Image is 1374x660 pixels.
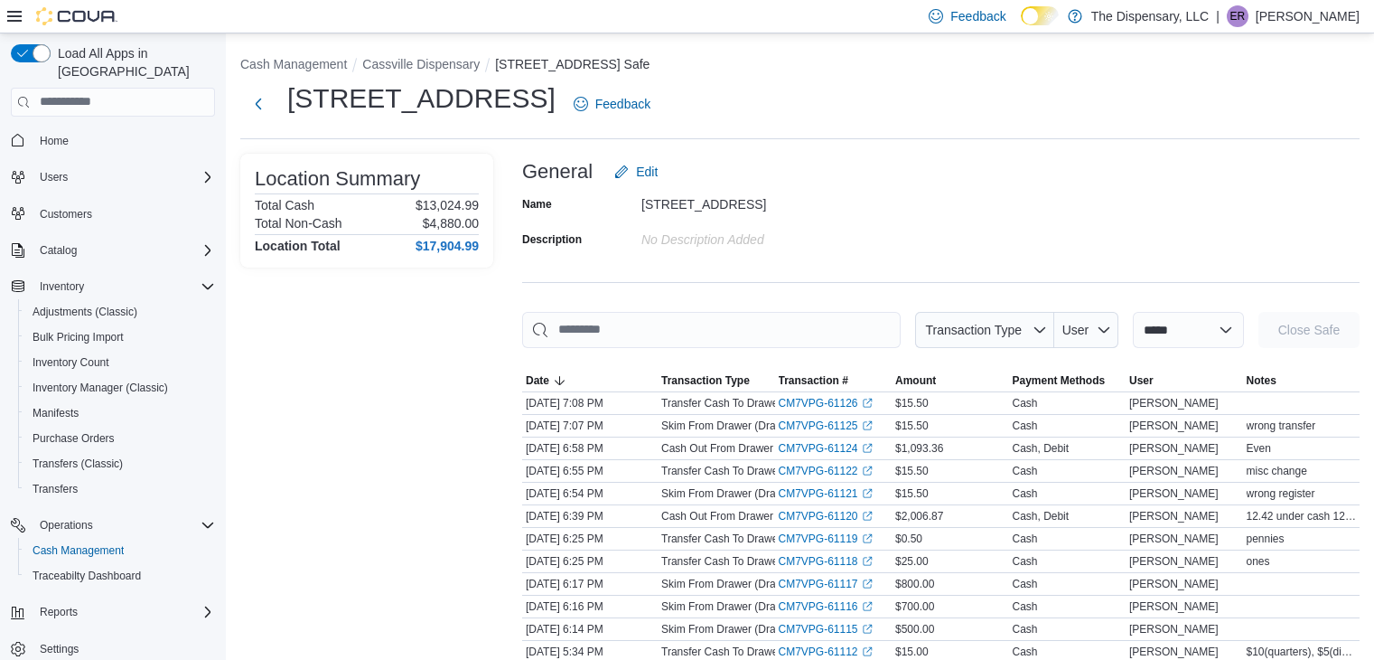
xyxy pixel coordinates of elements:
[522,505,658,527] div: [DATE] 6:39 PM
[25,453,130,475] a: Transfers (Classic)
[1129,577,1219,591] span: [PERSON_NAME]
[522,438,658,459] div: [DATE] 6:58 PM
[895,464,929,478] span: $15.50
[33,457,123,471] span: Transfers (Classic)
[1247,373,1276,388] span: Notes
[661,622,806,636] p: Skim From Drawer (Drawer 3)
[4,127,222,154] button: Home
[18,401,222,426] button: Manifests
[1129,509,1219,523] span: [PERSON_NAME]
[1021,6,1059,25] input: Dark Mode
[18,426,222,451] button: Purchase Orders
[661,532,836,546] p: Transfer Cash To Drawer (Drawer 3)
[25,565,215,587] span: Traceabilty Dashboard
[661,396,836,410] p: Transfer Cash To Drawer (Drawer 2)
[862,579,873,589] svg: External link
[1013,509,1070,523] div: Cash, Debit
[779,373,848,388] span: Transaction #
[895,554,929,569] span: $25.00
[25,540,131,561] a: Cash Management
[661,577,806,591] p: Skim From Drawer (Drawer 1)
[40,134,69,148] span: Home
[1062,323,1089,337] span: User
[40,518,93,533] span: Operations
[895,419,929,433] span: $15.50
[18,325,222,350] button: Bulk Pricing Import
[33,166,215,188] span: Users
[4,274,222,299] button: Inventory
[25,301,215,323] span: Adjustments (Classic)
[1013,486,1038,501] div: Cash
[362,57,480,71] button: Cassville Dispensary
[1013,396,1038,410] div: Cash
[25,402,86,424] a: Manifests
[33,381,168,395] span: Inventory Manager (Classic)
[522,312,901,348] input: This is a search bar. As you type, the results lower in the page will automatically filter.
[1013,464,1038,478] div: Cash
[255,239,341,253] h4: Location Total
[522,596,658,618] div: [DATE] 6:16 PM
[33,355,109,370] span: Inventory Count
[522,392,658,414] div: [DATE] 7:08 PM
[522,528,658,550] div: [DATE] 6:25 PM
[526,373,549,388] span: Date
[862,624,873,635] svg: External link
[33,406,79,420] span: Manifests
[1013,419,1038,433] div: Cash
[33,543,124,558] span: Cash Management
[779,486,873,501] a: CM7VPG-61121External link
[661,419,806,433] p: Skim From Drawer (Drawer 1)
[18,350,222,375] button: Inventory Count
[892,370,1009,391] button: Amount
[33,637,215,660] span: Settings
[40,642,79,656] span: Settings
[1129,396,1219,410] span: [PERSON_NAME]
[240,55,1360,77] nav: An example of EuiBreadcrumbs
[1013,599,1038,614] div: Cash
[1243,370,1360,391] button: Notes
[51,44,215,80] span: Load All Apps in [GEOGRAPHIC_DATA]
[4,201,222,227] button: Customers
[658,370,775,391] button: Transaction Type
[1129,441,1219,456] span: [PERSON_NAME]
[661,554,836,569] p: Transfer Cash To Drawer (Drawer 1)
[862,556,873,567] svg: External link
[1247,532,1285,546] span: pennies
[1013,577,1038,591] div: Cash
[18,375,222,401] button: Inventory Manager (Classic)
[4,165,222,190] button: Users
[40,279,84,294] span: Inventory
[1129,419,1219,433] span: [PERSON_NAME]
[33,130,76,152] a: Home
[1247,645,1357,659] span: $10(quarters), $5(dimes)
[495,57,650,71] button: [STREET_ADDRESS] Safe
[1247,509,1357,523] span: 12.42 under cash 12.50 over debit
[895,622,934,636] span: $500.00
[33,203,99,225] a: Customers
[1129,373,1154,388] span: User
[255,198,314,212] h6: Total Cash
[1013,622,1038,636] div: Cash
[1129,554,1219,569] span: [PERSON_NAME]
[895,396,929,410] span: $15.50
[661,509,827,523] p: Cash Out From Drawer (Drawer 4)
[779,554,873,569] a: CM7VPG-61118External link
[661,645,836,659] p: Transfer Cash To Drawer (Drawer 3)
[33,166,75,188] button: Users
[33,569,141,583] span: Traceabilty Dashboard
[1129,464,1219,478] span: [PERSON_NAME]
[1013,554,1038,569] div: Cash
[661,486,806,501] p: Skim From Drawer (Drawer 3)
[33,431,115,446] span: Purchase Orders
[895,577,934,591] span: $800.00
[33,276,91,297] button: Inventory
[862,420,873,431] svg: External link
[607,154,665,190] button: Edit
[25,478,215,500] span: Transfers
[779,464,873,478] a: CM7VPG-61122External link
[1216,5,1220,27] p: |
[1247,486,1315,501] span: wrong register
[1129,486,1219,501] span: [PERSON_NAME]
[1227,5,1248,27] div: Eduardo Rogel
[40,605,78,619] span: Reports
